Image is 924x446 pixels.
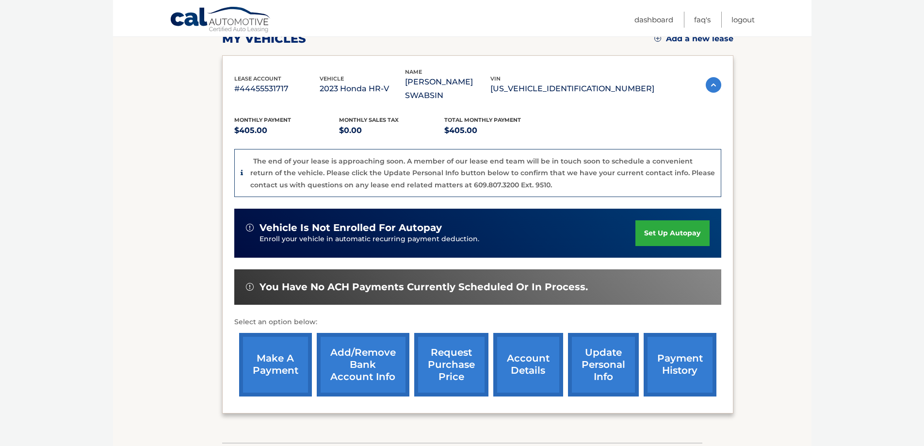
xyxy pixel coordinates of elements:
[320,75,344,82] span: vehicle
[259,234,636,245] p: Enroll your vehicle in automatic recurring payment deduction.
[234,124,340,137] p: $405.00
[250,157,715,189] p: The end of your lease is approaching soon. A member of our lease end team will be in touch soon t...
[414,333,488,396] a: request purchase price
[234,82,320,96] p: #44455531717
[170,6,272,34] a: Cal Automotive
[405,75,490,102] p: [PERSON_NAME] SWABSIN
[706,77,721,93] img: accordion-active.svg
[493,333,563,396] a: account details
[731,12,755,28] a: Logout
[259,281,588,293] span: You have no ACH payments currently scheduled or in process.
[234,316,721,328] p: Select an option below:
[317,333,409,396] a: Add/Remove bank account info
[259,222,442,234] span: vehicle is not enrolled for autopay
[654,35,661,42] img: add.svg
[490,82,654,96] p: [US_VEHICLE_IDENTIFICATION_NUMBER]
[234,75,281,82] span: lease account
[444,116,521,123] span: Total Monthly Payment
[654,34,733,44] a: Add a new lease
[234,116,291,123] span: Monthly Payment
[239,333,312,396] a: make a payment
[490,75,501,82] span: vin
[635,220,709,246] a: set up autopay
[568,333,639,396] a: update personal info
[339,124,444,137] p: $0.00
[222,32,306,46] h2: my vehicles
[246,224,254,231] img: alert-white.svg
[339,116,399,123] span: Monthly sales Tax
[444,124,550,137] p: $405.00
[246,283,254,291] img: alert-white.svg
[694,12,711,28] a: FAQ's
[644,333,716,396] a: payment history
[634,12,673,28] a: Dashboard
[320,82,405,96] p: 2023 Honda HR-V
[405,68,422,75] span: name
